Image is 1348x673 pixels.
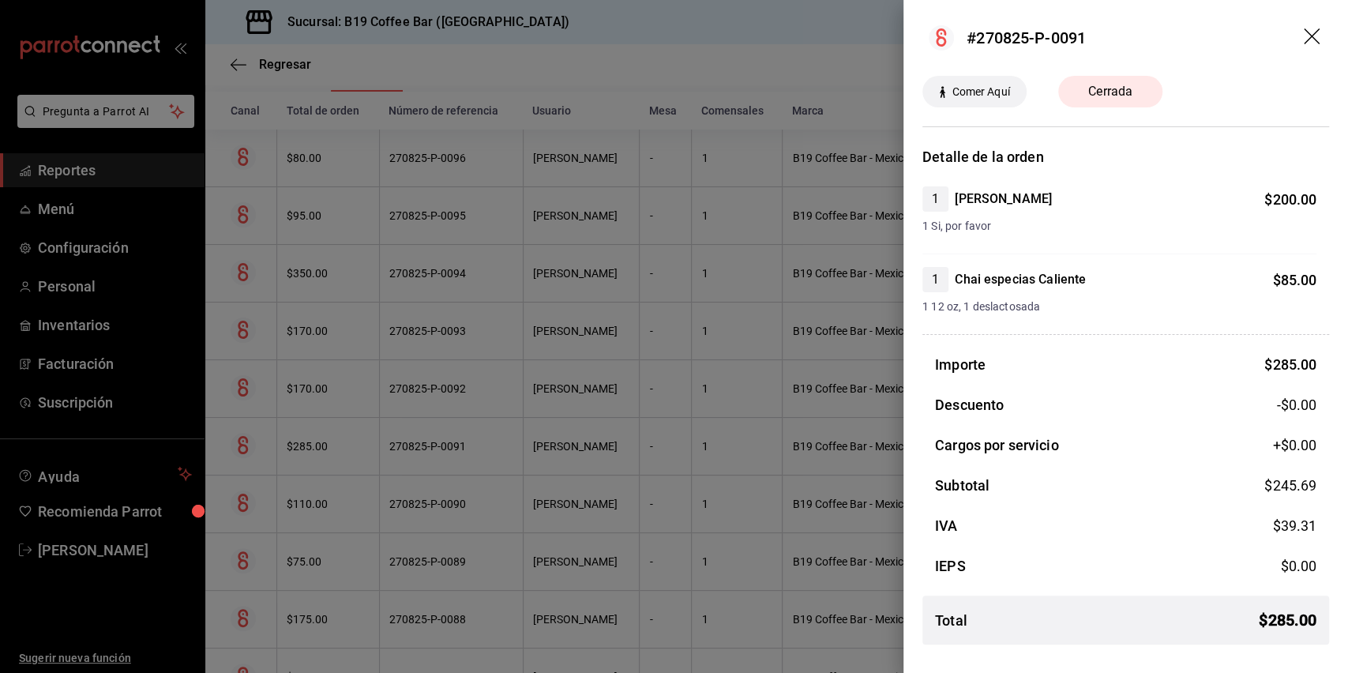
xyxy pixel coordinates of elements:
button: drag [1304,28,1323,47]
div: #270825-P-0091 [967,26,1086,50]
span: $ 39.31 [1272,517,1316,534]
span: $ 85.00 [1272,272,1316,288]
span: Comer Aquí [945,84,1016,100]
h3: Detalle de la orden [922,146,1329,167]
span: +$ 0.00 [1272,434,1316,456]
h3: Subtotal [935,475,989,496]
span: -$0.00 [1276,394,1316,415]
h3: Cargos por servicio [935,434,1059,456]
h3: IEPS [935,555,966,577]
span: $ 0.00 [1280,558,1316,574]
span: $ 285.00 [1259,608,1316,632]
span: 1 [922,270,948,289]
span: $ 285.00 [1264,356,1316,373]
span: 1 [922,190,948,209]
h3: Total [935,610,967,631]
h4: [PERSON_NAME] [955,190,1052,209]
span: $ 200.00 [1264,191,1316,208]
span: Cerrada [1079,82,1142,101]
h4: Chai especias Caliente [955,270,1086,289]
span: 1 Si, por favor [922,218,1316,235]
h3: IVA [935,515,957,536]
h3: Importe [935,354,986,375]
span: 1 12 oz, 1 deslactosada [922,299,1316,315]
span: $ 245.69 [1264,477,1316,494]
h3: Descuento [935,394,1004,415]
